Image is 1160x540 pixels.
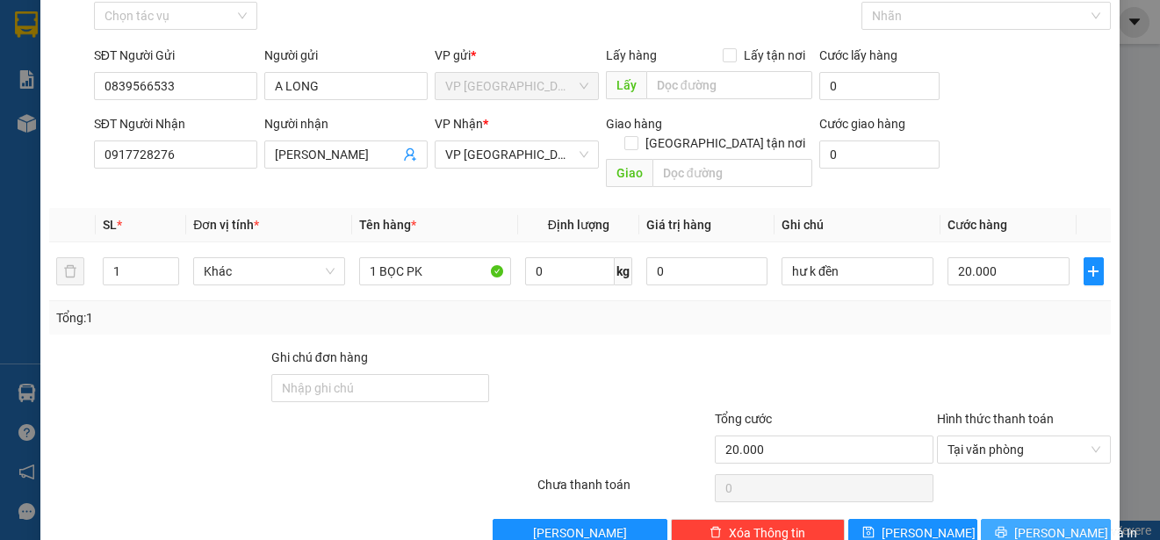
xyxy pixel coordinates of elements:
span: Lấy hàng [606,48,657,62]
div: Người gửi [264,46,428,65]
span: 01 Võ Văn Truyện, KP.1, Phường 2 [139,53,241,75]
input: Cước lấy hàng [819,72,940,100]
span: Cước hàng [947,218,1007,232]
span: [GEOGRAPHIC_DATA] tận nơi [638,133,812,153]
span: plus [1084,264,1103,278]
div: Chưa thanh toán [536,475,713,506]
span: Giá trị hàng [646,218,711,232]
span: Lấy tận nơi [737,46,812,65]
label: Cước lấy hàng [819,48,897,62]
input: Ghi chú đơn hàng [271,374,490,402]
div: VP gửi [435,46,598,65]
span: kg [615,257,632,285]
img: logo [6,11,84,88]
span: delete [710,526,722,540]
span: VP Tân Biên [445,73,587,99]
input: Dọc đường [646,71,812,99]
span: Tổng cước [715,412,772,426]
span: ----------------------------------------- [47,95,215,109]
span: Lấy [606,71,646,99]
span: printer [995,526,1007,540]
span: VPTB1310250001 [88,112,184,125]
span: Giao hàng [606,117,662,131]
label: Hình thức thanh toán [937,412,1054,426]
span: save [862,526,875,540]
strong: ĐỒNG PHƯỚC [139,10,241,25]
span: Hotline: 19001152 [139,78,215,89]
div: Người nhận [264,114,428,133]
span: Bến xe [GEOGRAPHIC_DATA] [139,28,236,50]
input: 0 [646,257,768,285]
div: SĐT Người Gửi [94,46,257,65]
span: Đơn vị tính [193,218,259,232]
input: Dọc đường [652,159,812,187]
span: In ngày: [5,127,107,138]
button: plus [1084,257,1104,285]
input: VD: Bàn, Ghế [359,257,511,285]
span: [PERSON_NAME]: [5,113,184,124]
span: Khác [204,258,335,284]
div: SĐT Người Nhận [94,114,257,133]
span: Giao [606,159,652,187]
input: Cước giao hàng [819,140,940,169]
th: Ghi chú [775,208,940,242]
span: Định lượng [548,218,609,232]
span: VP Tây Ninh [445,141,587,168]
span: 09:27:24 [DATE] [39,127,107,138]
label: Ghi chú đơn hàng [271,350,368,364]
button: delete [56,257,84,285]
span: user-add [403,148,417,162]
span: Tên hàng [359,218,416,232]
span: Tại văn phòng [947,436,1100,463]
span: VP Nhận [435,117,483,131]
span: SL [103,218,117,232]
div: Tổng: 1 [56,308,449,328]
input: Ghi Chú [782,257,933,285]
label: Cước giao hàng [819,117,905,131]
